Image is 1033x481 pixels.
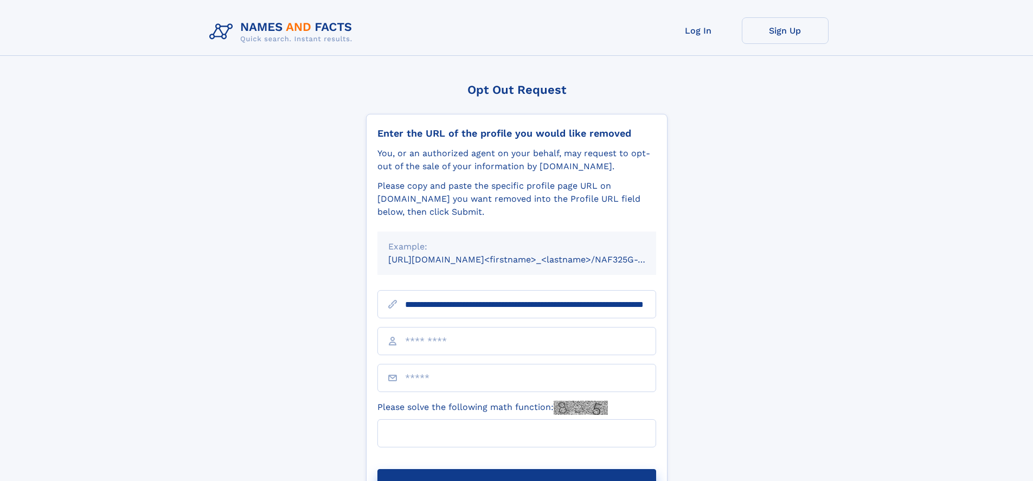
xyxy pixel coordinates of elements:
[205,17,361,47] img: Logo Names and Facts
[655,17,742,44] a: Log In
[388,240,645,253] div: Example:
[377,147,656,173] div: You, or an authorized agent on your behalf, may request to opt-out of the sale of your informatio...
[377,179,656,219] div: Please copy and paste the specific profile page URL on [DOMAIN_NAME] you want removed into the Pr...
[377,401,608,415] label: Please solve the following math function:
[366,83,668,97] div: Opt Out Request
[742,17,829,44] a: Sign Up
[377,127,656,139] div: Enter the URL of the profile you would like removed
[388,254,677,265] small: [URL][DOMAIN_NAME]<firstname>_<lastname>/NAF325G-xxxxxxxx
